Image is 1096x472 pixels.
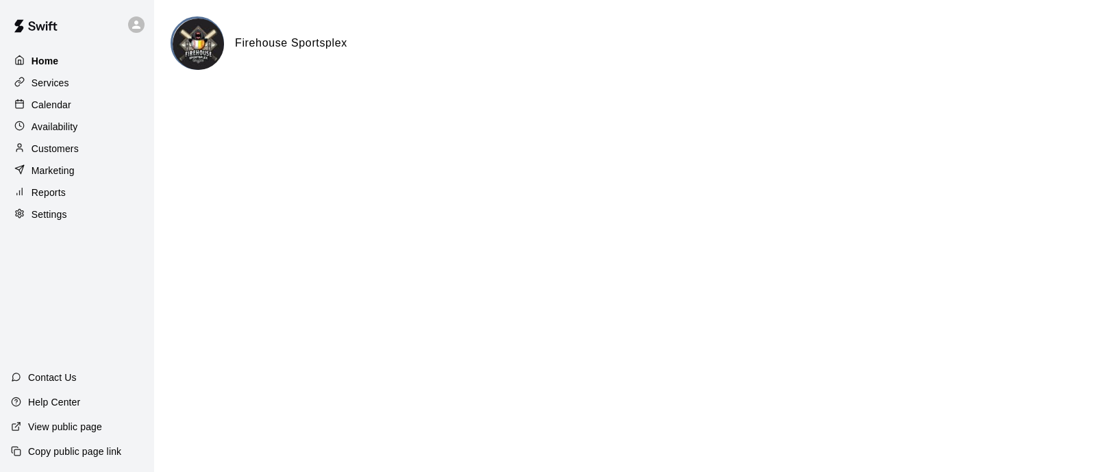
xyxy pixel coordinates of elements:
[28,420,102,434] p: View public page
[32,208,67,221] p: Settings
[11,95,143,115] a: Calendar
[11,51,143,71] a: Home
[11,116,143,137] a: Availability
[11,204,143,225] a: Settings
[11,160,143,181] a: Marketing
[32,54,59,68] p: Home
[11,182,143,203] a: Reports
[32,76,69,90] p: Services
[235,34,347,52] h6: Firehouse Sportsplex
[11,138,143,159] a: Customers
[28,445,121,458] p: Copy public page link
[32,142,79,156] p: Customers
[28,395,80,409] p: Help Center
[32,186,66,199] p: Reports
[32,98,71,112] p: Calendar
[32,164,75,177] p: Marketing
[32,120,78,134] p: Availability
[28,371,77,384] p: Contact Us
[173,18,224,70] img: Firehouse Sportsplex logo
[11,73,143,93] a: Services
